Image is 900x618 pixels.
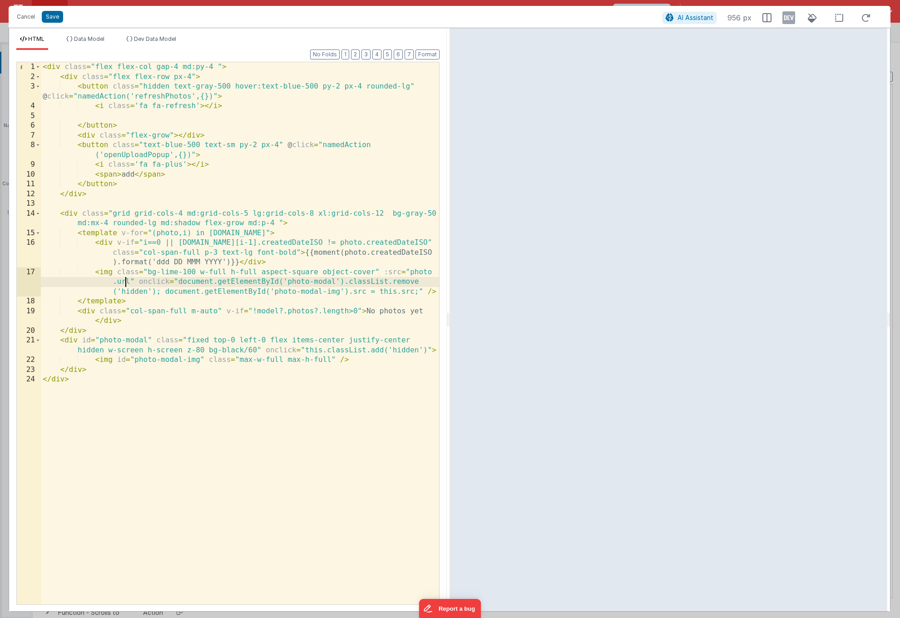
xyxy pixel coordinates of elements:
div: 2 [17,72,41,82]
div: 10 [17,170,41,180]
div: 22 [17,355,41,365]
span: 956 px [727,12,752,23]
div: 9 [17,160,41,170]
div: 1 [17,62,41,72]
div: 19 [17,307,41,326]
div: 4 [17,101,41,111]
button: 4 [372,49,381,59]
button: 6 [394,49,403,59]
button: Format [415,49,440,59]
span: Dev Data Model [134,35,176,42]
div: 5 [17,111,41,121]
div: 20 [17,326,41,336]
div: 3 [17,82,41,101]
div: 13 [17,199,41,209]
div: 8 [17,140,41,160]
div: 17 [17,267,41,297]
span: HTML [28,35,45,42]
button: 5 [383,49,392,59]
div: 11 [17,179,41,189]
button: AI Assistant [663,12,717,24]
button: 2 [351,49,360,59]
button: No Folds [310,49,340,59]
div: 14 [17,209,41,228]
div: 18 [17,297,41,307]
button: Cancel [12,10,40,23]
button: Save [42,11,63,23]
div: 16 [17,238,41,267]
span: AI Assistant [677,14,713,21]
button: 7 [405,49,414,59]
div: 15 [17,228,41,238]
div: 6 [17,121,41,131]
span: Data Model [74,35,104,42]
div: 21 [17,336,41,355]
div: 23 [17,365,41,375]
button: 1 [341,49,349,59]
div: 12 [17,189,41,199]
button: 3 [361,49,371,59]
div: 7 [17,131,41,141]
div: 24 [17,375,41,385]
iframe: Marker.io feedback button [419,599,481,618]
